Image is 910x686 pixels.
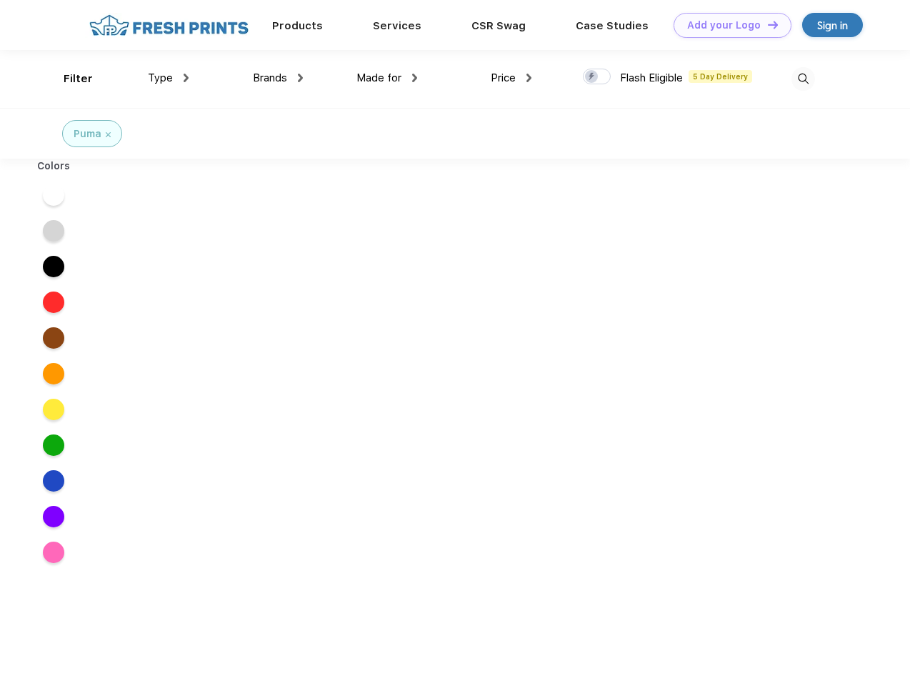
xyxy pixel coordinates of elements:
[471,19,526,32] a: CSR Swag
[817,17,848,34] div: Sign in
[356,71,401,84] span: Made for
[689,70,752,83] span: 5 Day Delivery
[687,19,761,31] div: Add your Logo
[272,19,323,32] a: Products
[85,13,253,38] img: fo%20logo%202.webp
[298,74,303,82] img: dropdown.png
[802,13,863,37] a: Sign in
[74,126,101,141] div: Puma
[412,74,417,82] img: dropdown.png
[768,21,778,29] img: DT
[26,159,81,174] div: Colors
[148,71,173,84] span: Type
[791,67,815,91] img: desktop_search.svg
[106,132,111,137] img: filter_cancel.svg
[491,71,516,84] span: Price
[620,71,683,84] span: Flash Eligible
[526,74,531,82] img: dropdown.png
[184,74,189,82] img: dropdown.png
[253,71,287,84] span: Brands
[64,71,93,87] div: Filter
[373,19,421,32] a: Services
